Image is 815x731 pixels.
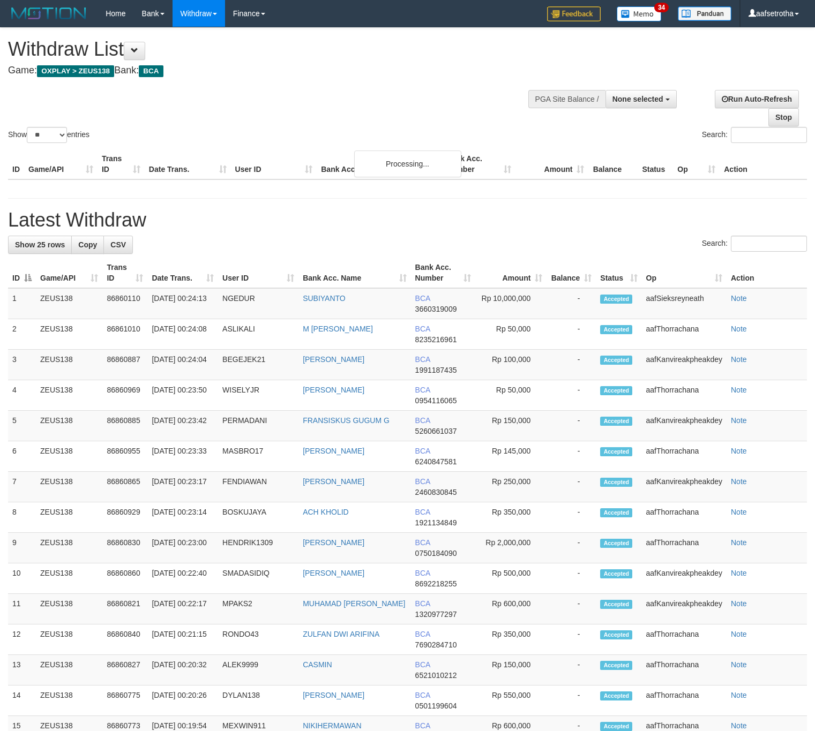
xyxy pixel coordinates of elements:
[415,630,430,638] span: BCA
[605,90,677,108] button: None selected
[27,127,67,143] select: Showentries
[218,655,298,685] td: ALEK9999
[303,508,349,516] a: ACH KHOLID
[600,691,632,700] span: Accepted
[475,685,547,716] td: Rp 550,000
[8,39,533,60] h1: Withdraw List
[102,655,147,685] td: 86860827
[415,355,430,364] span: BCA
[731,416,747,425] a: Note
[415,457,457,466] span: Copy 6240847581 to clipboard
[8,149,24,179] th: ID
[147,258,218,288] th: Date Trans.: activate to sort column ascending
[415,610,457,619] span: Copy 1320977297 to clipboard
[415,538,430,547] span: BCA
[102,685,147,716] td: 86860775
[415,477,430,486] span: BCA
[642,594,727,624] td: aafKanvireakpheakdey
[218,441,298,472] td: MASBRO17
[415,549,457,557] span: Copy 0750184090 to clipboard
[415,569,430,577] span: BCA
[475,533,547,563] td: Rp 2,000,000
[36,441,102,472] td: ZEUS138
[731,508,747,516] a: Note
[415,396,457,405] span: Copy 0954116065 to clipboard
[102,533,147,563] td: 86860830
[218,624,298,655] td: RONDO43
[731,569,747,577] a: Note
[8,350,36,380] td: 3
[8,319,36,350] td: 2
[303,325,373,333] a: M [PERSON_NAME]
[475,350,547,380] td: Rp 100,000
[36,594,102,624] td: ZEUS138
[475,411,547,441] td: Rp 150,000
[218,563,298,594] td: SMADASIDIQ
[303,386,364,394] a: [PERSON_NAME]
[642,533,727,563] td: aafThorrachana
[702,236,807,252] label: Search:
[8,594,36,624] td: 11
[600,325,632,334] span: Accepted
[218,258,298,288] th: User ID: activate to sort column ascending
[147,655,218,685] td: [DATE] 00:20:32
[147,380,218,411] td: [DATE] 00:23:50
[36,655,102,685] td: ZEUS138
[102,319,147,350] td: 86861010
[110,240,126,249] span: CSV
[600,295,632,304] span: Accepted
[415,579,457,588] span: Copy 8692218255 to clipboard
[303,294,346,303] a: SUBIYANTO
[102,288,147,319] td: 86860110
[600,386,632,395] span: Accepted
[36,624,102,655] td: ZEUS138
[102,441,147,472] td: 86860955
[147,594,218,624] td: [DATE] 00:22:17
[147,319,218,350] td: [DATE] 00:24:08
[515,149,589,179] th: Amount
[475,441,547,472] td: Rp 145,000
[303,538,364,547] a: [PERSON_NAME]
[731,599,747,608] a: Note
[218,594,298,624] td: MPAKS2
[702,127,807,143] label: Search:
[600,539,632,548] span: Accepted
[642,288,727,319] td: aafSieksreyneath
[731,447,747,455] a: Note
[8,655,36,685] td: 13
[715,90,799,108] a: Run Auto-Refresh
[475,624,547,655] td: Rp 350,000
[415,518,457,527] span: Copy 1921134849 to clipboard
[102,380,147,411] td: 86860969
[24,149,98,179] th: Game/API
[600,569,632,578] span: Accepted
[8,441,36,472] td: 6
[303,569,364,577] a: [PERSON_NAME]
[36,472,102,502] td: ZEUS138
[768,108,799,126] a: Stop
[147,411,218,441] td: [DATE] 00:23:42
[547,533,596,563] td: -
[8,5,89,21] img: MOTION_logo.png
[36,411,102,441] td: ZEUS138
[475,288,547,319] td: Rp 10,000,000
[303,477,364,486] a: [PERSON_NAME]
[547,380,596,411] td: -
[8,380,36,411] td: 4
[102,472,147,502] td: 86860865
[8,65,533,76] h4: Game: Bank:
[415,671,457,680] span: Copy 6521010212 to clipboard
[415,427,457,435] span: Copy 5260661037 to clipboard
[415,508,430,516] span: BCA
[415,416,430,425] span: BCA
[600,630,632,639] span: Accepted
[600,356,632,365] span: Accepted
[475,380,547,411] td: Rp 50,000
[547,502,596,533] td: -
[528,90,605,108] div: PGA Site Balance /
[303,447,364,455] a: [PERSON_NAME]
[547,563,596,594] td: -
[415,335,457,344] span: Copy 8235216961 to clipboard
[303,691,364,699] a: [PERSON_NAME]
[415,447,430,455] span: BCA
